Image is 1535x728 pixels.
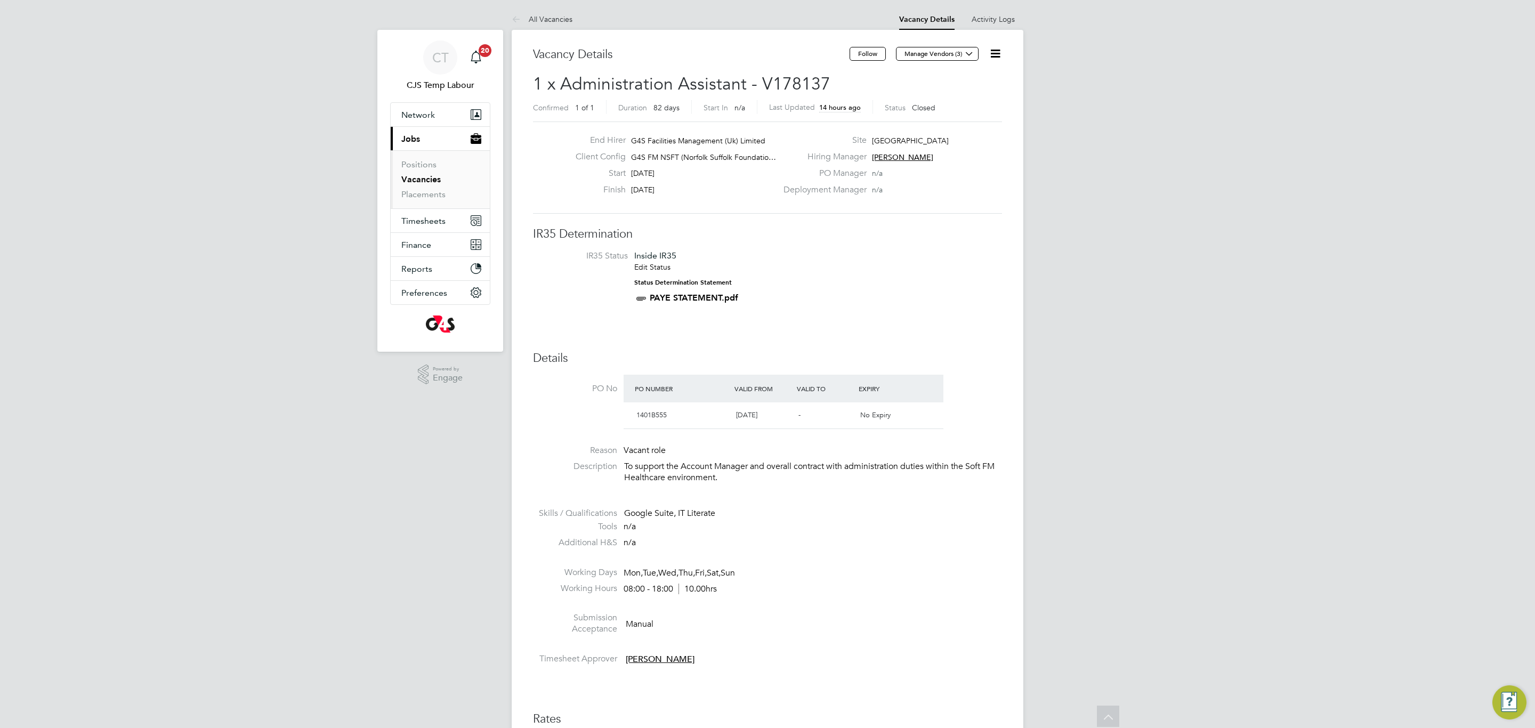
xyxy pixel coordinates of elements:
span: Tue, [643,568,658,578]
span: n/a [624,521,636,532]
a: Vacancy Details [899,15,955,24]
span: Fri, [695,568,707,578]
button: Manage Vendors (3) [896,47,979,61]
label: Last Updated [769,102,815,112]
span: Mon, [624,568,643,578]
strong: Status Determination Statement [634,279,732,286]
img: g4s-logo-retina.png [426,316,455,333]
button: Preferences [391,281,490,304]
span: Vacant role [624,445,666,456]
span: n/a [734,103,745,112]
h3: Details [533,351,1002,366]
label: Start [567,168,626,179]
h3: IR35 Determination [533,227,1002,242]
label: Working Days [533,567,617,578]
span: - [798,410,801,419]
span: G4S FM NSFT (Norfolk Suffolk Foundatio… [631,152,776,162]
label: Duration [618,103,647,112]
label: Submission Acceptance [533,612,617,635]
span: CT [432,51,449,64]
a: Vacancies [401,174,441,184]
span: Timesheets [401,216,446,226]
div: Expiry [856,379,918,398]
label: Tools [533,521,617,532]
span: [DATE] [631,185,655,195]
button: Finance [391,233,490,256]
label: IR35 Status [544,250,628,262]
label: PO Manager [777,168,867,179]
a: All Vacancies [512,14,572,24]
label: Description [533,461,617,472]
button: Reports [391,257,490,280]
a: Positions [401,159,437,169]
span: 14 hours ago [819,103,861,112]
span: Jobs [401,134,420,144]
nav: Main navigation [377,30,503,352]
span: [GEOGRAPHIC_DATA] [872,136,949,145]
label: Timesheet Approver [533,653,617,665]
span: Sun [721,568,735,578]
p: To support the Account Manager and overall contract with administration duties within the Soft FM... [624,461,1002,483]
a: Edit Status [634,262,670,272]
label: End Hirer [567,135,626,146]
a: Go to home page [390,316,490,333]
a: PAYE STATEMENT.pdf [650,293,738,303]
span: n/a [624,537,636,548]
span: n/a [872,185,883,195]
a: Placements [401,189,446,199]
span: 20 [479,44,491,57]
span: Powered by [433,365,463,374]
label: Working Hours [533,583,617,594]
span: [PERSON_NAME] [872,152,933,162]
label: Start In [704,103,728,112]
span: Thu, [678,568,695,578]
label: Additional H&S [533,537,617,548]
span: Preferences [401,288,447,298]
span: [DATE] [631,168,655,178]
label: Site [777,135,867,146]
button: Jobs [391,127,490,150]
div: Google Suite, IT Literate [624,508,1002,519]
span: Reports [401,264,432,274]
span: G4S Facilities Management (Uk) Limited [631,136,765,145]
div: Jobs [391,150,490,208]
span: [PERSON_NAME] [626,654,694,665]
span: Manual [626,619,653,629]
span: Inside IR35 [634,250,676,261]
h3: Rates [533,711,1002,727]
button: Timesheets [391,209,490,232]
button: Network [391,103,490,126]
div: PO Number [632,379,732,398]
span: 82 days [653,103,680,112]
label: PO No [533,383,617,394]
label: Status [885,103,906,112]
span: Network [401,110,435,120]
span: [DATE] [736,410,757,419]
span: n/a [872,168,883,178]
div: Valid From [732,379,794,398]
label: Hiring Manager [777,151,867,163]
button: Engage Resource Center [1492,685,1526,719]
div: Valid To [794,379,857,398]
label: Client Config [567,151,626,163]
span: 1 x Administration Assistant - V178137 [533,74,830,94]
a: Activity Logs [972,14,1015,24]
button: Follow [850,47,886,61]
span: 1401B555 [636,410,667,419]
span: CJS Temp Labour [390,79,490,92]
a: Powered byEngage [418,365,463,385]
a: 20 [465,41,487,75]
span: Engage [433,374,463,383]
div: 08:00 - 18:00 [624,584,717,595]
span: 1 of 1 [575,103,594,112]
label: Deployment Manager [777,184,867,196]
span: No Expiry [860,410,891,419]
span: Sat, [707,568,721,578]
h3: Vacancy Details [533,47,850,62]
span: 10.00hrs [678,584,717,594]
span: Wed, [658,568,678,578]
label: Finish [567,184,626,196]
label: Reason [533,445,617,456]
label: Skills / Qualifications [533,508,617,519]
span: Closed [912,103,935,112]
